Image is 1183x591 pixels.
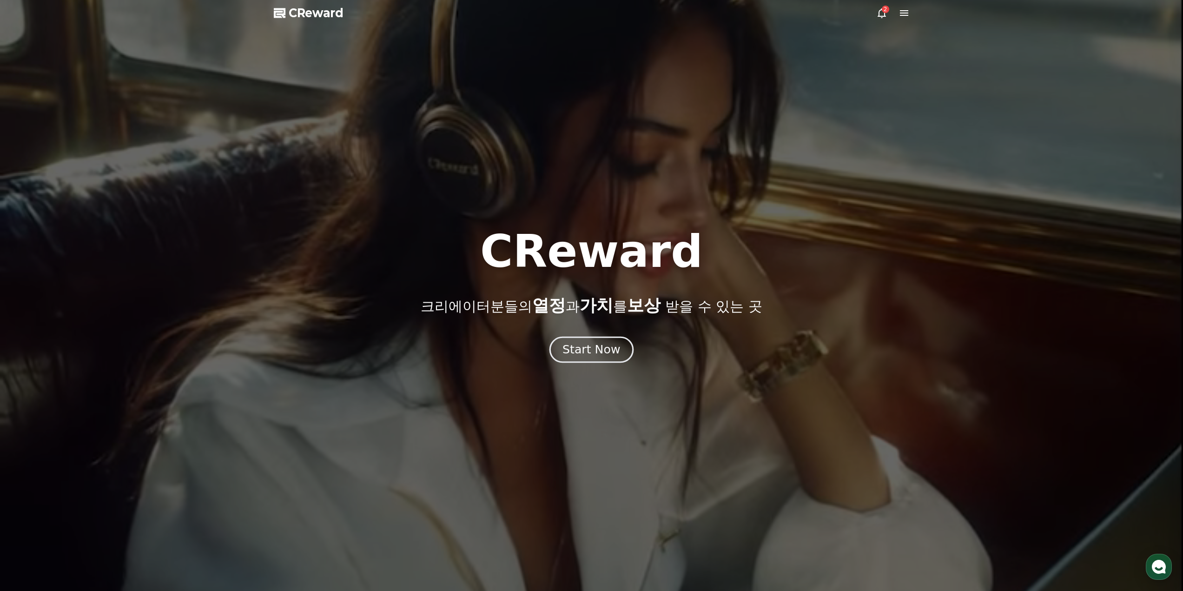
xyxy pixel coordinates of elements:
[144,309,155,316] span: 설정
[551,346,632,355] a: Start Now
[274,6,344,20] a: CReward
[3,295,61,318] a: 홈
[549,336,634,363] button: Start Now
[289,6,344,20] span: CReward
[480,229,703,274] h1: CReward
[421,296,762,315] p: 크리에이터분들의 과 를 받을 수 있는 곳
[876,7,887,19] a: 2
[29,309,35,316] span: 홈
[627,296,661,315] span: 보상
[61,295,120,318] a: 대화
[562,342,620,358] div: Start Now
[532,296,566,315] span: 열정
[85,309,96,317] span: 대화
[580,296,613,315] span: 가치
[882,6,889,13] div: 2
[120,295,178,318] a: 설정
